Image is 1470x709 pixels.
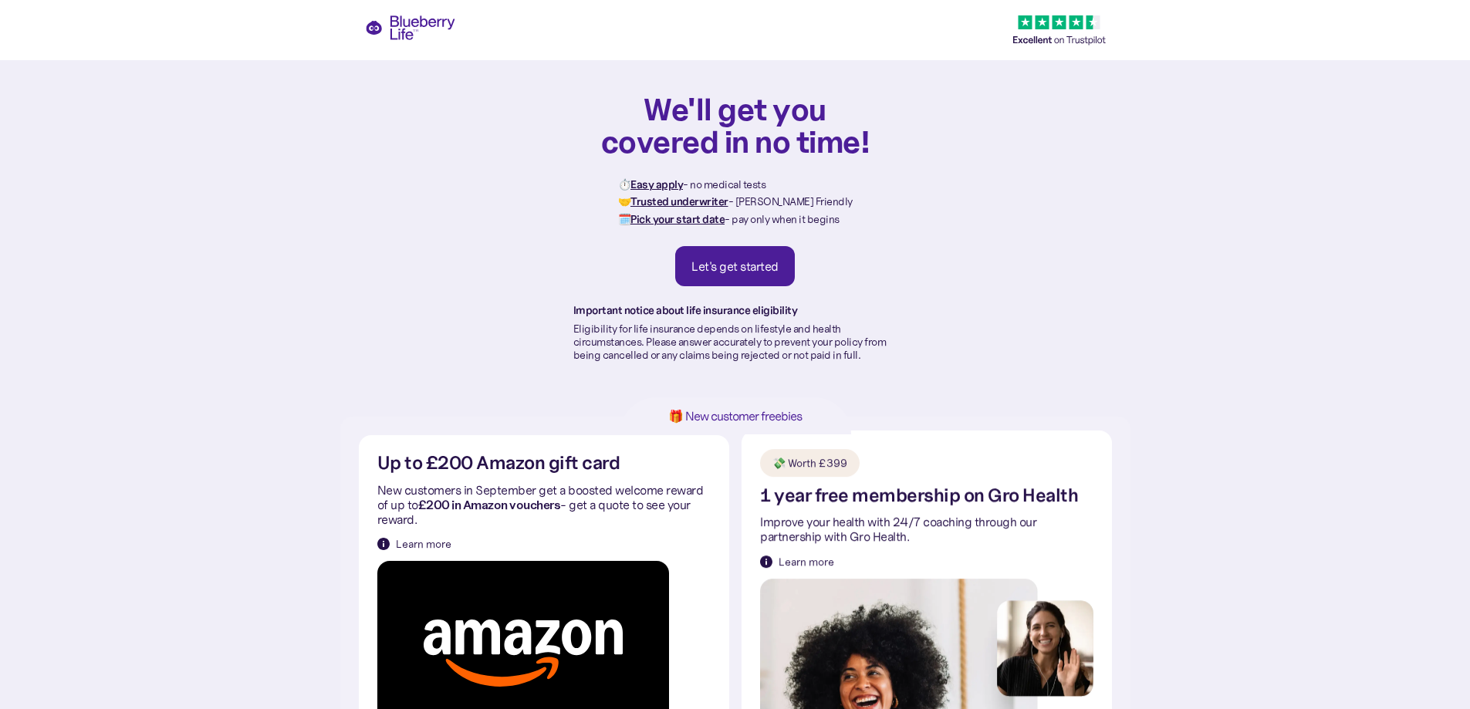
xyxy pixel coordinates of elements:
p: ⏱️ - no medical tests 🤝 - [PERSON_NAME] Friendly 🗓️ - pay only when it begins [618,176,853,228]
h2: Up to £200 Amazon gift card [377,454,620,473]
div: Learn more [396,536,451,552]
h1: 🎁 New customer freebies [644,410,826,423]
p: Eligibility for life insurance depends on lifestyle and health circumstances. Please answer accur... [573,322,897,361]
a: Let's get started [675,246,795,286]
strong: £200 in Amazon vouchers [418,497,561,512]
div: Learn more [779,554,834,569]
strong: Pick your start date [630,212,725,226]
h1: We'll get you covered in no time! [600,93,870,157]
strong: Important notice about life insurance eligibility [573,303,798,317]
p: Improve your health with 24/7 coaching through our partnership with Gro Health. [760,515,1093,545]
h2: 1 year free membership on Gro Health [760,486,1078,505]
strong: Easy apply [630,177,683,191]
div: Let's get started [691,258,779,274]
a: Learn more [760,554,834,569]
p: New customers in September get a boosted welcome reward of up to - get a quote to see your reward. [377,483,711,528]
a: Learn more [377,536,451,552]
strong: Trusted underwriter [630,194,728,208]
div: 💸 Worth £399 [772,455,847,471]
